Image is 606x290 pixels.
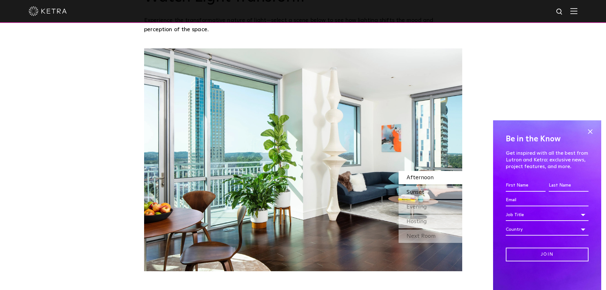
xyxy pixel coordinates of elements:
[506,209,589,221] div: Job Title
[407,175,434,180] span: Afternoon
[144,48,462,271] img: SS_HBD_LivingRoom_Desktop_01
[570,8,577,14] img: Hamburger%20Nav.svg
[506,133,589,145] h4: Be in the Know
[506,194,589,206] input: Email
[407,219,427,224] span: Hosting
[407,189,424,195] span: Sunset
[506,150,589,170] p: Get inspired with all the best from Lutron and Ketra: exclusive news, project features, and more.
[506,180,546,192] input: First Name
[29,6,67,16] img: ketra-logo-2019-white
[506,223,589,236] div: Country
[407,204,427,210] span: Evening
[556,8,564,16] img: search icon
[549,180,589,192] input: Last Name
[506,248,589,261] input: Join
[144,16,459,34] p: Experience the transformative nature of light—select a scene below to see how lighting shifts the...
[399,230,462,243] div: Next Room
